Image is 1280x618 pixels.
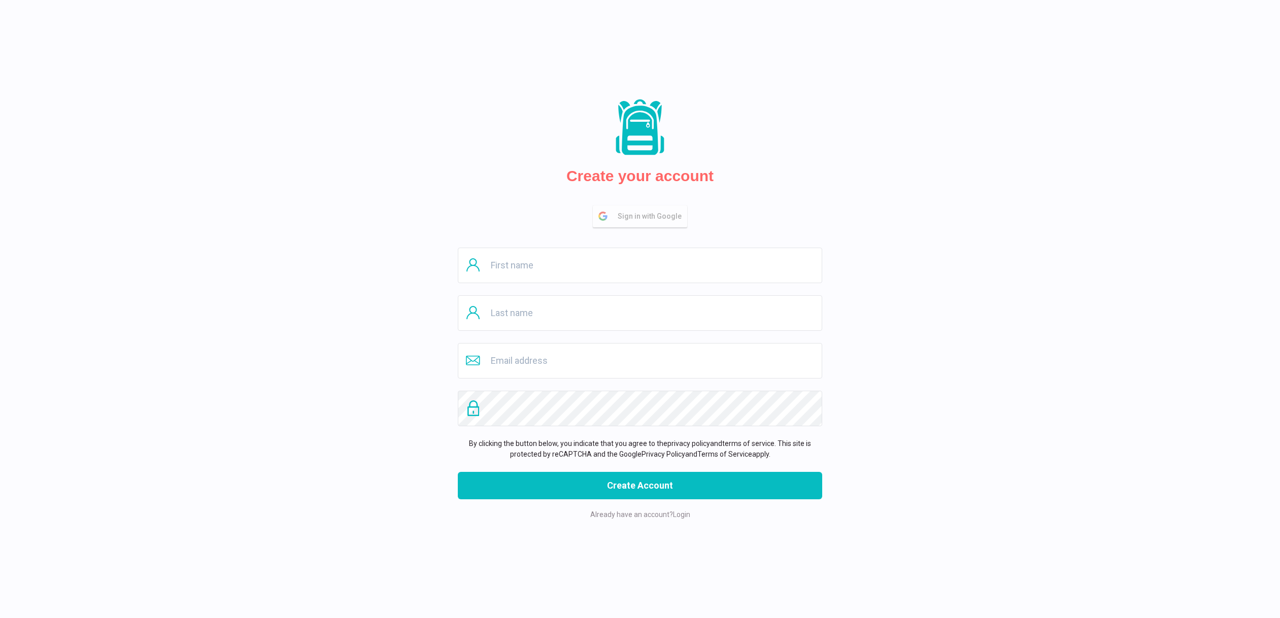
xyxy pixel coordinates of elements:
img: Packs logo [612,98,668,157]
button: Sign in with Google [593,205,687,227]
a: Privacy Policy [642,450,685,458]
h2: Create your account [566,167,714,185]
input: Email address [458,343,822,379]
a: Terms of Service [697,450,752,458]
span: Sign in with Google [618,206,687,227]
input: First name [458,248,822,283]
input: Last name [458,295,822,331]
p: Already have an account? [458,509,822,520]
a: terms of service [722,439,774,448]
a: privacy policy [667,439,710,448]
a: Login [673,510,690,519]
button: Create Account [458,472,822,499]
p: By clicking the button below, you indicate that you agree to the and . This site is protected by ... [458,438,822,460]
